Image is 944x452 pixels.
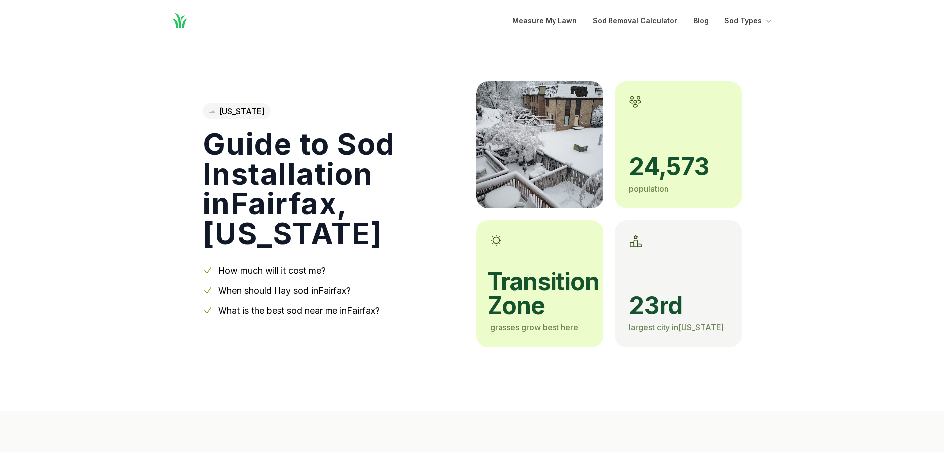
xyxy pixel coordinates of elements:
a: [US_STATE] [203,103,271,119]
img: A picture of Fairfax [476,81,603,208]
button: Sod Types [724,15,774,27]
a: How much will it cost me? [218,265,326,276]
a: What is the best sod near me inFairfax? [218,305,380,316]
span: grasses grow best here [490,323,578,332]
span: largest city in [US_STATE] [629,323,724,332]
span: transition zone [487,270,589,318]
span: population [629,184,668,194]
span: 23rd [629,294,728,318]
img: Virginia state outline [209,110,215,113]
span: 24,573 [629,155,728,179]
a: When should I lay sod inFairfax? [218,285,351,296]
a: Measure My Lawn [512,15,577,27]
h1: Guide to Sod Installation in Fairfax , [US_STATE] [203,129,460,248]
a: Sod Removal Calculator [593,15,677,27]
a: Blog [693,15,709,27]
